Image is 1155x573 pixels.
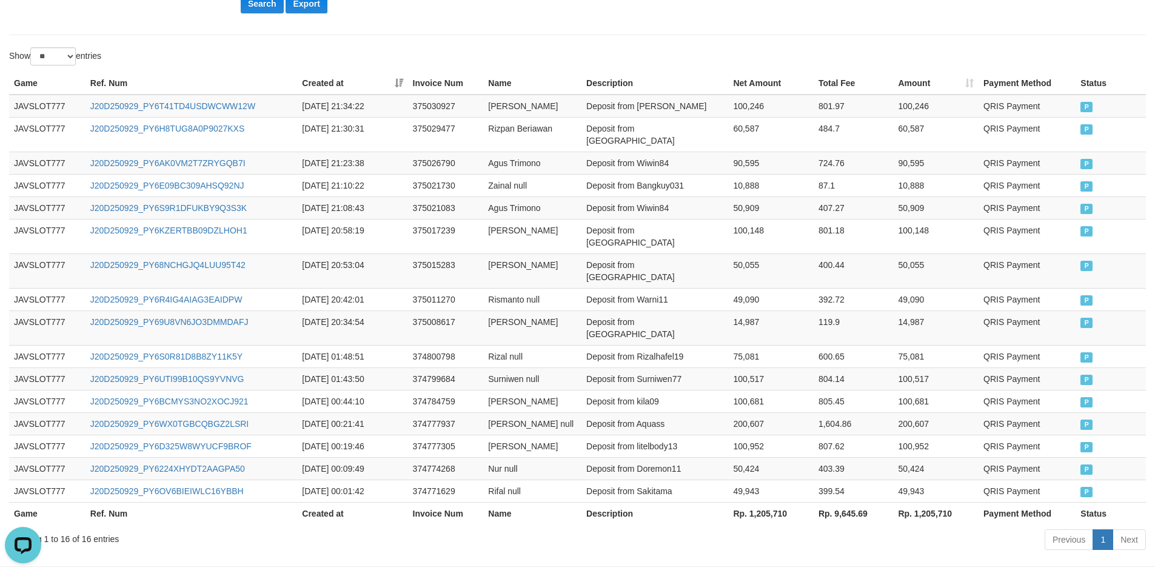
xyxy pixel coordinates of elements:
[979,253,1076,288] td: QRIS Payment
[1080,420,1093,430] span: PAID
[728,310,814,345] td: 14,987
[9,152,85,174] td: JAVSLOT777
[814,367,894,390] td: 804.14
[979,390,1076,412] td: QRIS Payment
[814,196,894,219] td: 407.27
[728,367,814,390] td: 100,517
[814,435,894,457] td: 807.62
[1080,352,1093,363] span: PAID
[728,219,814,253] td: 100,148
[1113,529,1146,550] a: Next
[728,390,814,412] td: 100,681
[297,253,407,288] td: [DATE] 20:53:04
[9,288,85,310] td: JAVSLOT777
[893,219,979,253] td: 100,148
[979,95,1076,118] td: QRIS Payment
[5,5,41,41] button: Open LiveChat chat widget
[893,310,979,345] td: 14,987
[893,345,979,367] td: 75,081
[408,253,484,288] td: 375015283
[1080,375,1093,385] span: PAID
[1080,124,1093,135] span: PAID
[728,117,814,152] td: 60,587
[814,412,894,435] td: 1,604.86
[893,502,979,524] th: Rp. 1,205,710
[979,196,1076,219] td: QRIS Payment
[979,435,1076,457] td: QRIS Payment
[483,117,581,152] td: Rizpan Beriawan
[483,253,581,288] td: [PERSON_NAME]
[483,95,581,118] td: [PERSON_NAME]
[408,435,484,457] td: 374777305
[297,457,407,480] td: [DATE] 00:09:49
[728,435,814,457] td: 100,952
[408,390,484,412] td: 374784759
[483,174,581,196] td: Zainal null
[408,174,484,196] td: 375021730
[814,288,894,310] td: 392.72
[408,152,484,174] td: 375026790
[1080,442,1093,452] span: PAID
[979,310,1076,345] td: QRIS Payment
[979,174,1076,196] td: QRIS Payment
[297,288,407,310] td: [DATE] 20:42:01
[893,95,979,118] td: 100,246
[893,117,979,152] td: 60,587
[1076,502,1146,524] th: Status
[90,295,243,304] a: J20D250929_PY6R4IG4AIAG3EAIDPW
[297,196,407,219] td: [DATE] 21:08:43
[30,47,76,65] select: Showentries
[297,152,407,174] td: [DATE] 21:23:38
[408,457,484,480] td: 374774268
[297,345,407,367] td: [DATE] 01:48:51
[1080,295,1093,306] span: PAID
[814,219,894,253] td: 801.18
[893,72,979,95] th: Amount: activate to sort column ascending
[1080,487,1093,497] span: PAID
[814,457,894,480] td: 403.39
[408,288,484,310] td: 375011270
[979,219,1076,253] td: QRIS Payment
[728,502,814,524] th: Rp. 1,205,710
[728,345,814,367] td: 75,081
[893,174,979,196] td: 10,888
[814,253,894,288] td: 400.44
[483,502,581,524] th: Name
[893,412,979,435] td: 200,607
[581,412,728,435] td: Deposit from Aquass
[814,174,894,196] td: 87.1
[581,72,728,95] th: Description
[979,117,1076,152] td: QRIS Payment
[90,464,245,474] a: J20D250929_PY6224XHYDT2AAGPA50
[9,367,85,390] td: JAVSLOT777
[9,457,85,480] td: JAVSLOT777
[408,117,484,152] td: 375029477
[581,253,728,288] td: Deposit from [GEOGRAPHIC_DATA]
[581,502,728,524] th: Description
[1076,72,1146,95] th: Status
[408,72,484,95] th: Invoice Num
[408,219,484,253] td: 375017239
[581,117,728,152] td: Deposit from [GEOGRAPHIC_DATA]
[90,158,246,168] a: J20D250929_PY6AK0VM2T7ZRYGQB7I
[297,367,407,390] td: [DATE] 01:43:50
[90,317,249,327] a: J20D250929_PY69U8VN6JO3DMMDAFJ
[9,345,85,367] td: JAVSLOT777
[90,419,249,429] a: J20D250929_PY6WX0TGBCQBGZ2LSRI
[814,310,894,345] td: 119.9
[581,152,728,174] td: Deposit from Wiwin84
[297,435,407,457] td: [DATE] 00:19:46
[297,117,407,152] td: [DATE] 21:30:31
[483,288,581,310] td: Rismanto null
[9,390,85,412] td: JAVSLOT777
[581,174,728,196] td: Deposit from Bangkuy031
[814,152,894,174] td: 724.76
[9,117,85,152] td: JAVSLOT777
[728,95,814,118] td: 100,246
[297,174,407,196] td: [DATE] 21:10:22
[297,219,407,253] td: [DATE] 20:58:19
[1080,159,1093,169] span: PAID
[1080,397,1093,407] span: PAID
[581,367,728,390] td: Deposit from Surniwen77
[90,203,247,213] a: J20D250929_PY6S9R1DFUKBY9Q3S3K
